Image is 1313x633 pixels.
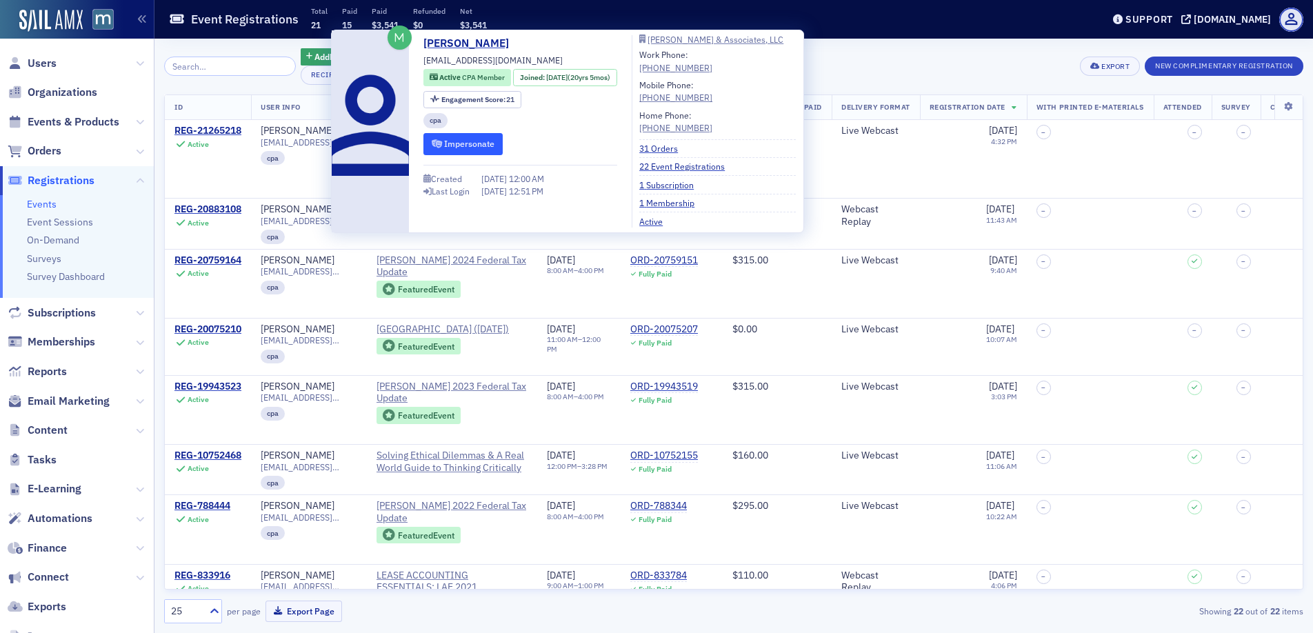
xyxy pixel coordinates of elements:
span: LEASE ACCOUNTING ESSENTIALS: LAE 2021 [377,570,528,594]
time: 9:00 AM [547,581,574,590]
span: 15 [342,19,352,30]
span: Delivery Format [841,102,910,112]
span: – [1041,453,1045,461]
span: 12:00 AM [509,173,544,184]
a: Connect [8,570,69,585]
span: Attended [1163,102,1202,112]
time: 10:07 AM [986,334,1017,344]
span: [EMAIL_ADDRESS][DOMAIN_NAME] [261,512,357,523]
span: With Printed E-Materials [1036,102,1144,112]
img: SailAMX [19,10,83,32]
div: – [547,335,612,353]
span: [EMAIL_ADDRESS][DOMAIN_NAME] [261,216,357,226]
div: [PERSON_NAME] [261,570,334,582]
a: Registrations [8,173,94,188]
time: 4:06 PM [991,581,1017,590]
span: CPA Member [462,72,505,82]
span: [DATE] [481,185,509,197]
time: 11:43 AM [986,215,1017,225]
a: [PERSON_NAME] [261,254,334,267]
a: 1 Subscription [639,179,704,191]
a: Active CPA Member [430,72,505,83]
a: REG-788444 [174,500,230,512]
span: [DATE] [547,499,575,512]
span: – [1041,257,1045,265]
div: Showing out of items [933,605,1303,617]
span: $3,541 [460,19,487,30]
a: Organizations [8,85,97,100]
span: – [1041,383,1045,392]
div: Live Webcast [841,125,910,137]
a: [PERSON_NAME] [261,323,334,336]
time: 9:40 AM [990,265,1017,275]
div: Fully Paid [639,339,672,348]
span: [DATE] [989,254,1017,266]
div: (20yrs 5mos) [546,72,610,83]
span: Events & Products [28,114,119,130]
div: Featured Event [398,412,454,419]
div: – [547,581,604,590]
span: – [1241,503,1245,512]
div: ORD-10752155 [630,450,698,462]
span: – [1041,326,1045,334]
time: 4:00 PM [578,392,604,401]
a: Orders [8,143,61,159]
label: per page [227,605,261,617]
a: [PHONE_NUMBER] [639,61,712,74]
span: [DATE] [989,124,1017,137]
div: ORD-20759151 [630,254,698,267]
div: Live Webcast [841,450,910,462]
span: [DATE] [986,499,1014,512]
a: Subscriptions [8,305,96,321]
div: Active [188,395,209,404]
span: Email Marketing [28,394,110,409]
span: MACPA Town Hall (March 2024) [377,323,509,336]
time: 8:00 AM [547,512,574,521]
time: 8:00 AM [547,392,574,401]
button: New Complimentary Registration [1145,57,1303,76]
a: Reports [8,364,67,379]
span: – [1192,326,1196,334]
div: Fully Paid [639,396,672,405]
div: Last Login [432,188,470,195]
div: [PERSON_NAME] [261,125,334,137]
a: REG-20075210 [174,323,241,336]
span: – [1041,207,1045,215]
span: Don Farmer’s 2022 Federal Tax Update [377,500,528,524]
a: ORD-19943519 [630,381,698,393]
span: [EMAIL_ADDRESS][DOMAIN_NAME] [261,462,357,472]
a: [PERSON_NAME] & Associates, LLC [639,35,796,43]
a: REG-10752468 [174,450,241,462]
div: cpa [261,151,285,165]
span: [EMAIL_ADDRESS][DOMAIN_NAME] [261,392,357,403]
div: [PERSON_NAME] [261,203,334,216]
time: 12:00 PM [547,461,577,471]
span: [EMAIL_ADDRESS][DOMAIN_NAME] [423,54,563,66]
span: [DATE] [986,203,1014,215]
span: $160.00 [732,449,768,461]
span: Registration Date [930,102,1005,112]
p: Total [311,6,328,16]
a: New Complimentary Registration [1145,59,1303,71]
div: Featured Event [377,338,461,355]
a: Email Marketing [8,394,110,409]
p: Paid [342,6,357,16]
span: [EMAIL_ADDRESS][DOMAIN_NAME] [261,581,357,592]
div: ORD-788344 [630,500,687,512]
time: 11:06 AM [986,461,1017,471]
a: [PERSON_NAME] 2023 Federal Tax Update [377,381,528,405]
span: $0.00 [732,323,757,335]
span: 12:51 PM [509,185,543,197]
span: [EMAIL_ADDRESS][DOMAIN_NAME] [261,266,357,277]
time: 10:22 AM [986,512,1017,521]
time: 4:00 PM [578,512,604,521]
a: Event Sessions [27,216,93,228]
a: 31 Orders [639,142,688,154]
a: REG-19943523 [174,381,241,393]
